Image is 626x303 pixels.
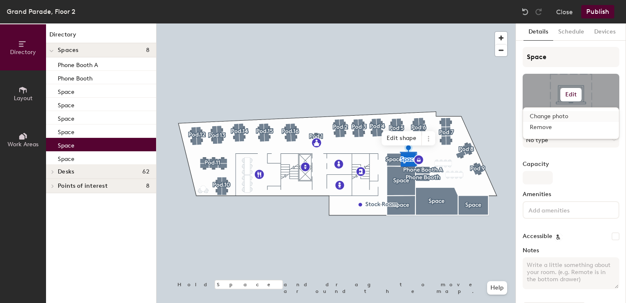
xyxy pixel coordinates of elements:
[523,161,619,168] label: Capacity
[560,88,582,101] button: Edit
[10,49,36,56] span: Directory
[527,205,602,215] input: Add amenities
[553,23,589,41] button: Schedule
[530,124,612,131] span: Remove
[58,86,74,96] p: Space
[523,23,553,41] button: Details
[58,153,74,163] p: Space
[589,23,621,41] button: Devices
[46,30,156,43] h1: Directory
[7,6,75,17] div: Grand Parade, Floor 2
[58,126,74,136] p: Space
[523,132,619,148] button: No type
[565,91,577,98] h6: Edit
[142,168,149,175] span: 62
[523,247,619,254] label: Notes
[556,5,573,18] button: Close
[382,131,422,145] span: Edit shape
[14,95,33,102] span: Layout
[487,281,507,295] button: Help
[58,99,74,109] p: Space
[523,233,552,240] label: Accessible
[146,183,149,189] span: 8
[58,140,74,149] p: Space
[58,183,108,189] span: Points of interest
[523,191,619,198] label: Amenities
[521,8,529,16] img: Undo
[146,47,149,54] span: 8
[58,113,74,122] p: Space
[58,59,98,69] p: Phone Booth A
[58,47,79,54] span: Spaces
[58,168,74,175] span: Desks
[534,8,543,16] img: Redo
[581,5,614,18] button: Publish
[58,73,92,82] p: Phone Booth
[8,141,38,148] span: Work Areas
